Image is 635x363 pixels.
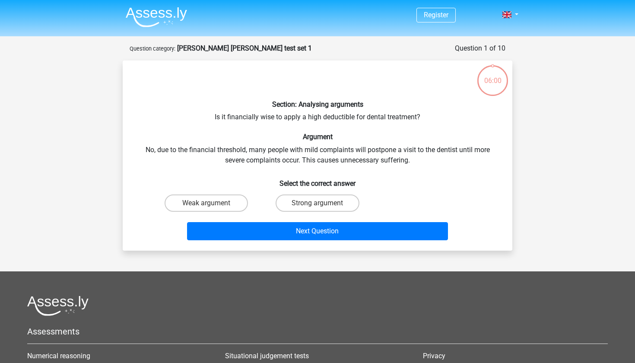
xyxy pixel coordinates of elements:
[187,222,448,240] button: Next Question
[455,43,505,54] div: Question 1 of 10
[276,194,359,212] label: Strong argument
[126,7,187,27] img: Assessly
[137,133,498,141] h6: Argument
[177,44,312,52] strong: [PERSON_NAME] [PERSON_NAME] test set 1
[424,11,448,19] a: Register
[27,296,89,316] img: Assessly logo
[423,352,445,360] a: Privacy
[225,352,309,360] a: Situational judgement tests
[476,64,509,86] div: 06:00
[137,100,498,108] h6: Section: Analysing arguments
[130,45,175,52] small: Question category:
[137,172,498,188] h6: Select the correct answer
[27,326,608,337] h5: Assessments
[27,352,90,360] a: Numerical reasoning
[126,67,509,244] div: Is it financially wise to apply a high deductible for dental treatment? No, due to the financial ...
[165,194,248,212] label: Weak argument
